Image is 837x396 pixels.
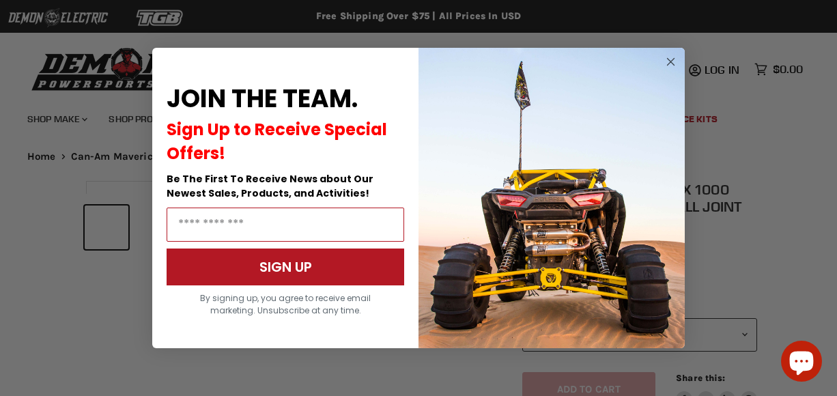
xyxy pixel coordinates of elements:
[167,118,387,165] span: Sign Up to Receive Special Offers!
[167,208,404,242] input: Email Address
[662,53,679,70] button: Close dialog
[167,81,358,116] span: JOIN THE TEAM.
[777,341,826,385] inbox-online-store-chat: Shopify online store chat
[418,48,685,348] img: a9095488-b6e7-41ba-879d-588abfab540b.jpeg
[167,172,373,200] span: Be The First To Receive News about Our Newest Sales, Products, and Activities!
[167,249,404,285] button: SIGN UP
[200,292,371,316] span: By signing up, you agree to receive email marketing. Unsubscribe at any time.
